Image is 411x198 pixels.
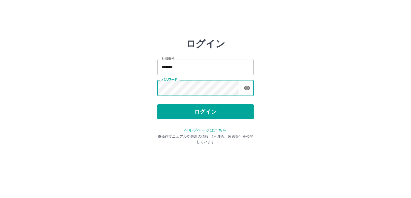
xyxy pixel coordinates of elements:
[162,56,174,61] label: 社員番号
[184,128,227,133] a: ヘルプページはこちら
[186,38,225,49] h2: ログイン
[157,134,254,145] p: ※操作マニュアルや最新の情報 （不具合、改善等）を公開しています
[157,104,254,119] button: ログイン
[162,77,178,82] label: パスワード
